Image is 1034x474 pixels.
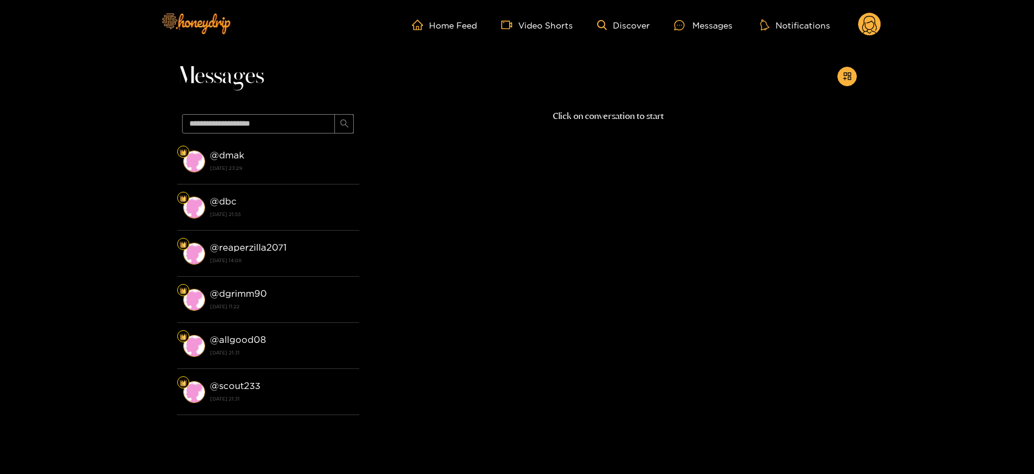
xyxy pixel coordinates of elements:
[180,287,187,294] img: Fan Level
[180,149,187,156] img: Fan Level
[210,347,353,358] strong: [DATE] 21:31
[183,289,205,311] img: conversation
[757,19,834,31] button: Notifications
[180,333,187,340] img: Fan Level
[210,381,260,391] strong: @ scout233
[340,119,349,129] span: search
[597,20,650,30] a: Discover
[210,242,286,252] strong: @ reaperzilla2071
[843,72,852,82] span: appstore-add
[334,114,354,134] button: search
[359,109,857,123] p: Click on conversation to start
[183,335,205,357] img: conversation
[180,241,187,248] img: Fan Level
[210,255,353,266] strong: [DATE] 14:08
[837,67,857,86] button: appstore-add
[210,163,353,174] strong: [DATE] 23:29
[501,19,573,30] a: Video Shorts
[183,243,205,265] img: conversation
[180,195,187,202] img: Fan Level
[180,379,187,387] img: Fan Level
[210,209,353,220] strong: [DATE] 21:55
[501,19,518,30] span: video-camera
[210,393,353,404] strong: [DATE] 21:31
[177,62,264,91] span: Messages
[210,196,237,206] strong: @ dbc
[674,18,732,32] div: Messages
[183,151,205,172] img: conversation
[183,381,205,403] img: conversation
[183,197,205,218] img: conversation
[210,288,267,299] strong: @ dgrimm90
[412,19,429,30] span: home
[210,301,353,312] strong: [DATE] 11:22
[210,334,266,345] strong: @ allgood08
[412,19,477,30] a: Home Feed
[210,150,245,160] strong: @ dmak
